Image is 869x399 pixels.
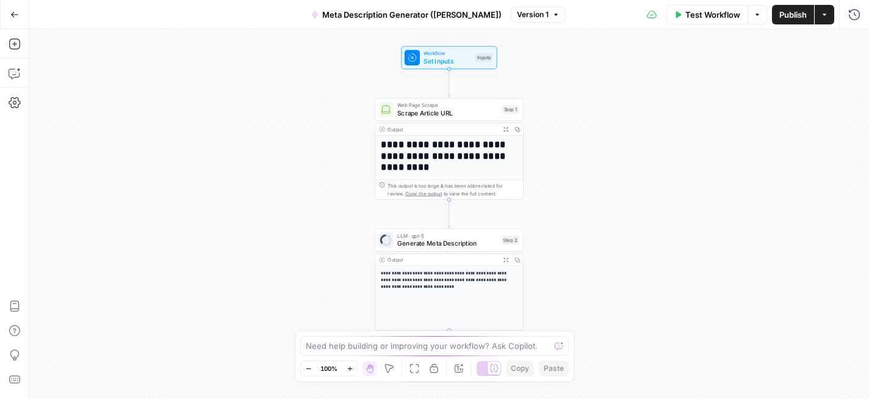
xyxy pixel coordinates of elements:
[388,256,497,264] div: Output
[772,5,814,24] button: Publish
[397,101,498,109] span: Web Page Scrape
[666,5,748,24] button: Test Workflow
[511,7,565,23] button: Version 1
[506,361,534,376] button: Copy
[322,9,502,21] span: Meta Description Generator ([PERSON_NAME])
[397,108,498,118] span: Scrape Article URL
[502,105,519,114] div: Step 1
[388,125,497,133] div: Output
[320,364,337,373] span: 100%
[779,9,807,21] span: Publish
[424,49,471,57] span: Workflow
[501,236,519,244] div: Step 2
[397,232,497,240] span: LLM · gpt-5
[539,361,569,376] button: Paste
[304,5,509,24] button: Meta Description Generator ([PERSON_NAME])
[375,46,524,70] div: WorkflowSet InputsInputs
[448,200,451,228] g: Edge from step_1 to step_2
[375,359,524,383] div: EndOutput
[397,239,497,249] span: Generate Meta Description
[517,9,549,20] span: Version 1
[685,9,740,21] span: Test Workflow
[388,182,519,197] div: This output is too large & has been abbreviated for review. to view the full content.
[544,363,564,374] span: Paste
[448,69,451,97] g: Edge from start to step_1
[475,53,492,62] div: Inputs
[511,363,529,374] span: Copy
[424,56,471,66] span: Set Inputs
[405,191,442,196] span: Copy the output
